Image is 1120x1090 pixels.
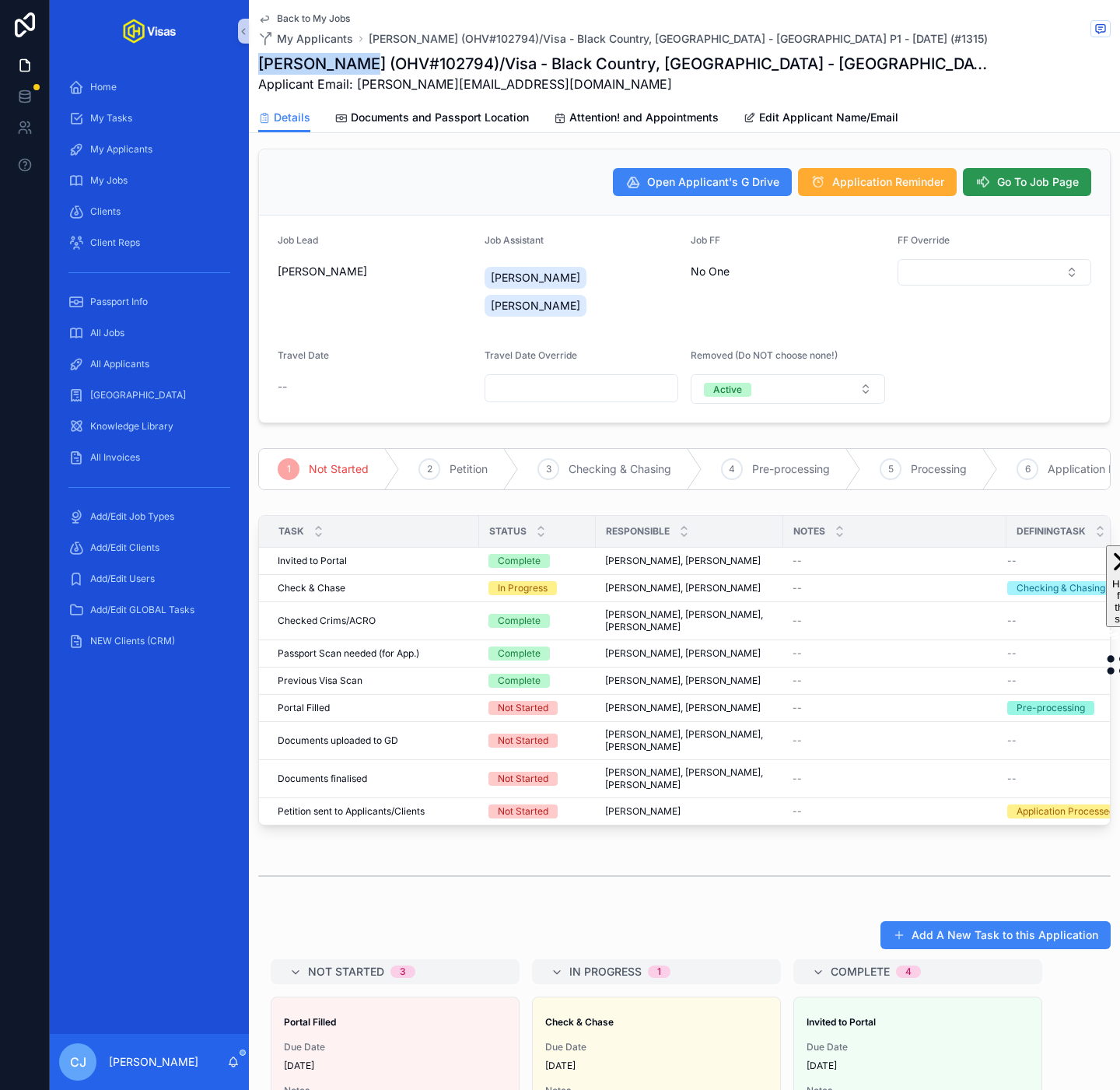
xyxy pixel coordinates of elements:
[793,647,802,660] span: --
[491,270,580,286] span: [PERSON_NAME]
[729,463,735,475] span: 4
[605,647,761,660] span: [PERSON_NAME], [PERSON_NAME]
[997,174,1079,190] span: Go To Job Page
[309,461,369,477] span: Not Started
[485,234,544,246] span: Job Assistant
[489,525,527,538] span: Status
[90,420,173,433] span: Knowledge Library
[793,582,802,594] span: --
[888,463,894,475] span: 5
[277,12,350,25] span: Back to My Jobs
[1017,525,1086,538] span: DefiningTask
[90,451,140,464] span: All Invoices
[278,349,329,361] span: Travel Date
[90,573,155,585] span: Add/Edit Users
[1007,555,1017,567] span: --
[59,166,240,195] a: My Jobs
[793,615,802,627] span: --
[554,103,719,135] a: Attention! and Appointments
[59,350,240,378] a: All Applicants
[59,288,240,316] a: Passport Info
[491,298,580,314] span: [PERSON_NAME]
[498,581,548,595] div: In Progress
[498,674,541,688] div: Complete
[278,702,330,714] span: Portal Filled
[832,174,944,190] span: Application Reminder
[90,510,174,523] span: Add/Edit Job Types
[59,229,240,257] a: Client Reps
[605,675,761,687] span: [PERSON_NAME], [PERSON_NAME]
[400,966,406,978] div: 3
[793,555,802,567] span: --
[59,565,240,593] a: Add/Edit Users
[90,205,121,218] span: Clients
[90,327,124,339] span: All Jobs
[744,103,898,135] a: Edit Applicant Name/Email
[284,1060,506,1072] span: [DATE]
[606,525,670,538] span: Responsible
[898,259,1092,286] button: Select Button
[1017,581,1105,595] div: Checking & Chasing
[70,1053,86,1071] span: CJ
[545,1041,768,1053] span: Due Date
[691,264,730,279] span: No One
[258,31,353,47] a: My Applicants
[90,81,117,93] span: Home
[569,461,671,477] span: Checking & Chasing
[427,463,432,475] span: 2
[351,110,529,125] span: Documents and Passport Location
[545,1016,614,1028] strong: Check & Chase
[498,772,548,786] div: Not Started
[59,73,240,101] a: Home
[498,614,541,628] div: Complete
[59,198,240,226] a: Clients
[59,534,240,562] a: Add/Edit Clients
[278,234,318,246] span: Job Lead
[605,728,774,753] span: [PERSON_NAME], [PERSON_NAME], [PERSON_NAME]
[59,503,240,531] a: Add/Edit Job Types
[278,555,347,567] span: Invited to Portal
[90,296,148,308] span: Passport Info
[963,168,1091,196] button: Go To Job Page
[1017,804,1115,818] div: Application Processed
[691,349,838,361] span: Removed (Do NOT choose none!)
[123,19,176,44] img: App logo
[807,1016,876,1028] strong: Invited to Portal
[278,582,345,594] span: Check & Chase
[1007,675,1017,687] span: --
[284,1016,336,1028] strong: Portal Filled
[258,75,994,93] span: Applicant Email: [PERSON_NAME][EMAIL_ADDRESS][DOMAIN_NAME]
[258,103,310,133] a: Details
[605,805,681,818] span: [PERSON_NAME]
[911,461,967,477] span: Processing
[759,110,898,125] span: Edit Applicant Name/Email
[569,110,719,125] span: Attention! and Appointments
[90,604,194,616] span: Add/Edit GLOBAL Tasks
[59,412,240,440] a: Knowledge Library
[59,319,240,347] a: All Jobs
[109,1054,198,1070] p: [PERSON_NAME]
[605,608,774,633] span: [PERSON_NAME], [PERSON_NAME], [PERSON_NAME]
[798,168,957,196] button: Application Reminder
[59,381,240,409] a: [GEOGRAPHIC_DATA]
[59,627,240,655] a: NEW Clients (CRM)
[691,234,720,246] span: Job FF
[545,1060,768,1072] span: [DATE]
[498,701,548,715] div: Not Started
[308,964,384,980] span: Not Started
[880,921,1111,949] button: Add A New Task to this Application
[605,582,761,594] span: [PERSON_NAME], [PERSON_NAME]
[1007,647,1017,660] span: --
[287,463,291,475] span: 1
[793,702,802,714] span: --
[1007,615,1017,627] span: --
[59,596,240,624] a: Add/Edit GLOBAL Tasks
[90,541,159,554] span: Add/Edit Clients
[657,966,661,978] div: 1
[278,615,376,627] span: Checked Crims/ACRO
[59,104,240,132] a: My Tasks
[90,174,128,187] span: My Jobs
[1007,773,1017,785] span: --
[807,1060,1029,1072] span: [DATE]
[898,234,950,246] span: FF Override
